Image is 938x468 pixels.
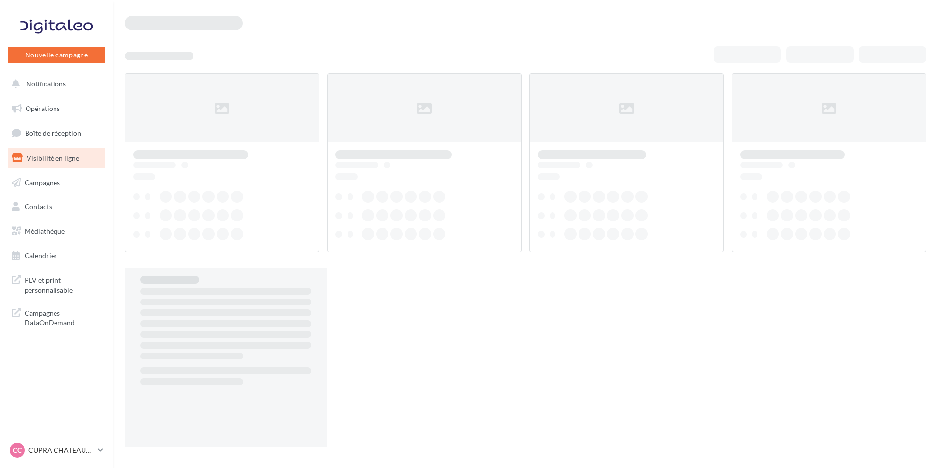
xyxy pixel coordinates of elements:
span: Campagnes DataOnDemand [25,306,101,328]
a: Boîte de réception [6,122,107,143]
button: Notifications [6,74,103,94]
p: CUPRA CHATEAUROUX [28,445,94,455]
a: Campagnes [6,172,107,193]
a: Calendrier [6,246,107,266]
a: Visibilité en ligne [6,148,107,168]
button: Nouvelle campagne [8,47,105,63]
span: Notifications [26,80,66,88]
span: Médiathèque [25,227,65,235]
span: Boîte de réception [25,129,81,137]
a: Médiathèque [6,221,107,242]
a: Opérations [6,98,107,119]
span: Opérations [26,104,60,112]
span: Calendrier [25,251,57,260]
a: Contacts [6,196,107,217]
a: CC CUPRA CHATEAUROUX [8,441,105,460]
a: Campagnes DataOnDemand [6,303,107,331]
span: Visibilité en ligne [27,154,79,162]
span: PLV et print personnalisable [25,274,101,295]
a: PLV et print personnalisable [6,270,107,299]
span: Campagnes [25,178,60,186]
span: Contacts [25,202,52,211]
span: CC [13,445,22,455]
